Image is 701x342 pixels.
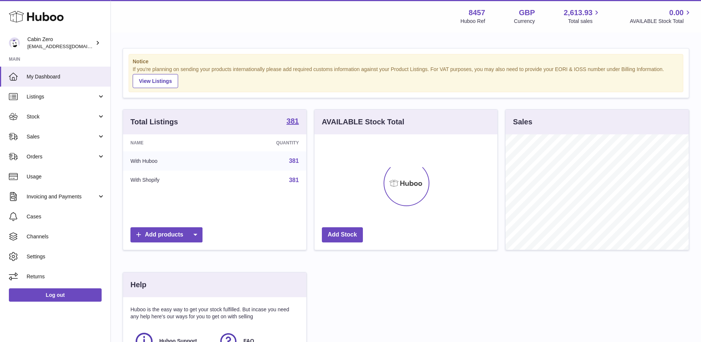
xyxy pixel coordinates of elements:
div: Huboo Ref [460,18,485,25]
div: Currency [514,18,535,25]
span: Invoicing and Payments [27,193,97,200]
a: Log out [9,288,102,302]
a: View Listings [133,74,178,88]
h3: Sales [513,117,532,127]
a: 381 [286,117,299,126]
span: Cases [27,213,105,220]
strong: Notice [133,58,679,65]
th: Quantity [222,134,306,151]
div: If you're planning on sending your products internationally please add required customs informati... [133,66,679,88]
a: 381 [289,158,299,164]
h3: AVAILABLE Stock Total [322,117,404,127]
span: 0.00 [669,8,684,18]
span: AVAILABLE Stock Total [630,18,692,25]
strong: 381 [286,117,299,125]
span: Stock [27,113,97,120]
span: Total sales [568,18,601,25]
h3: Total Listings [130,117,178,127]
span: 2,613.93 [564,8,593,18]
a: Add Stock [322,227,363,242]
p: Huboo is the easy way to get your stock fulfilled. But incase you need any help here's our ways f... [130,306,299,320]
strong: GBP [519,8,535,18]
span: Settings [27,253,105,260]
a: 0.00 AVAILABLE Stock Total [630,8,692,25]
strong: 8457 [469,8,485,18]
td: With Shopify [123,171,222,190]
span: [EMAIL_ADDRESS][DOMAIN_NAME] [27,43,109,49]
span: Usage [27,173,105,180]
a: Add products [130,227,203,242]
span: Channels [27,233,105,240]
span: Sales [27,133,97,140]
span: My Dashboard [27,73,105,80]
div: Cabin Zero [27,36,94,50]
td: With Huboo [123,151,222,171]
a: 2,613.93 Total sales [564,8,601,25]
span: Listings [27,93,97,100]
img: internalAdmin-8457@internal.huboo.com [9,37,20,48]
a: 381 [289,177,299,183]
span: Returns [27,273,105,280]
th: Name [123,134,222,151]
span: Orders [27,153,97,160]
h3: Help [130,280,146,290]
